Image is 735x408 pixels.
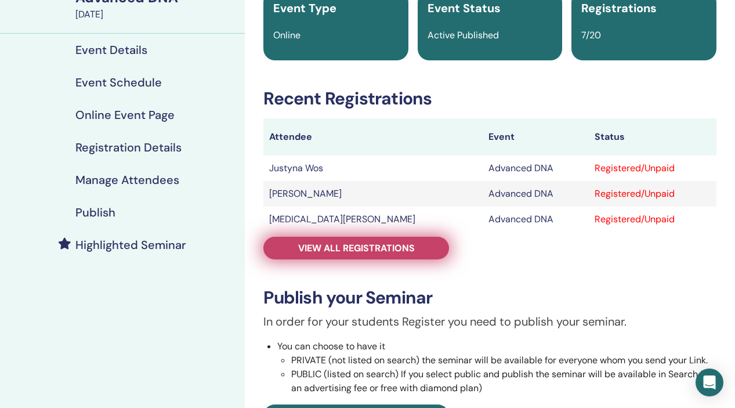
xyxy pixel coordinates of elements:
div: Registered/Unpaid [595,161,711,175]
div: Registered/Unpaid [595,212,711,226]
h4: Event Details [75,43,147,57]
td: Advanced DNA [483,207,589,232]
span: Active Published [428,29,499,41]
h4: Manage Attendees [75,173,179,187]
span: Registrations [581,1,657,16]
td: [MEDICAL_DATA][PERSON_NAME] [263,207,483,232]
a: View all registrations [263,237,449,259]
span: Event Status [428,1,501,16]
span: View all registrations [298,242,415,254]
h4: Highlighted Seminar [75,238,186,252]
li: PUBLIC (listed on search) If you select public and publish the seminar will be available in Searc... [291,367,716,395]
td: Justyna Wos [263,156,483,181]
th: Event [483,118,589,156]
h4: Event Schedule [75,75,162,89]
span: Event Type [273,1,336,16]
li: PRIVATE (not listed on search) the seminar will be available for everyone whom you send your Link. [291,353,716,367]
td: Advanced DNA [483,156,589,181]
span: Online [273,29,300,41]
td: Advanced DNA [483,181,589,207]
div: [DATE] [75,8,238,21]
li: You can choose to have it [277,340,716,395]
span: 7/20 [581,29,601,41]
td: [PERSON_NAME] [263,181,483,207]
th: Attendee [263,118,483,156]
p: In order for your students Register you need to publish your seminar. [263,313,716,330]
h4: Online Event Page [75,108,175,122]
div: Registered/Unpaid [595,187,711,201]
h3: Publish your Seminar [263,287,716,308]
h4: Publish [75,205,115,219]
div: Open Intercom Messenger [696,369,723,396]
h3: Recent Registrations [263,88,716,109]
th: Status [589,118,716,156]
h4: Registration Details [75,140,182,154]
